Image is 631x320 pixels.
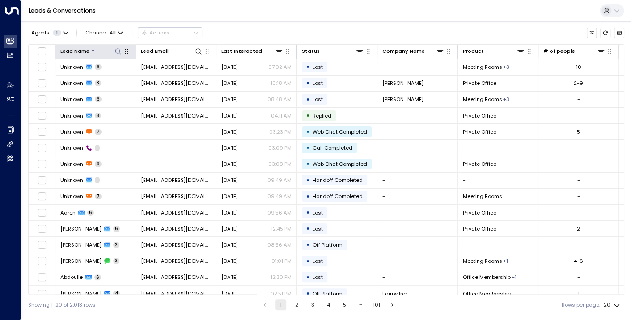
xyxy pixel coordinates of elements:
button: Go to page 5 [339,299,350,310]
span: Handoff Completed [313,193,363,200]
div: Lead Email [141,47,169,55]
span: 9 [95,161,102,167]
span: Jul 10, 2024 [221,112,238,119]
td: - [458,173,538,188]
span: Off Platform [313,241,343,248]
div: Last Interacted [221,47,283,55]
span: Sep 30, 2025 [221,128,238,135]
span: Refresh [600,28,610,38]
span: Abdoulie [60,274,83,281]
td: - [377,173,458,188]
span: Meeting Rooms [463,193,502,200]
span: Meeting Rooms [463,257,502,265]
span: Unknown [60,177,83,184]
span: Private Office [463,209,496,216]
td: - [377,269,458,285]
span: Toggle select row [38,240,47,249]
span: scgallynda@aol.com [141,80,211,87]
div: - [577,193,580,200]
div: Private Office [512,274,517,281]
span: Aug 28, 2025 [221,177,238,184]
div: • [306,174,310,186]
span: Toggle select row [38,273,47,282]
span: Jul 03, 2024 [221,96,238,103]
p: 01:01 PM [271,257,292,265]
div: # of people [543,47,605,55]
td: - [136,156,216,172]
div: • [306,239,310,251]
span: Aaron Estrada [60,257,102,265]
button: Go to page 4 [323,299,334,310]
span: Private Office [463,112,496,119]
div: 5 [577,128,580,135]
span: Toggle select row [38,257,47,265]
span: Jul 29, 2024 [221,63,238,71]
td: - [377,59,458,75]
div: • [306,190,310,202]
span: 6 [95,96,102,102]
span: 6 [113,226,120,232]
span: Off Platform [313,290,343,297]
span: abdkhan2897@gmail.com [141,290,211,297]
span: Sep 15, 2024 [221,80,238,87]
label: Rows per page: [562,301,600,309]
a: Leads & Conversations [29,7,96,14]
span: Web Chat Completed [313,128,367,135]
span: Meeting Rooms [463,63,502,71]
span: Unknown [60,193,83,200]
span: Unknown [60,63,83,71]
span: Unknown [60,96,83,103]
span: aarenashley8@icloud.com [141,209,211,216]
button: Customize [587,28,597,38]
div: - [577,144,580,152]
td: - [377,140,458,156]
span: Toggle select row [38,111,47,120]
span: 1 [53,30,61,36]
td: - [377,124,458,139]
span: 6 [87,210,94,216]
span: 7 [95,194,102,200]
td: - [377,108,458,123]
p: 12:45 PM [271,225,292,232]
div: 4-6 [574,257,583,265]
span: Private Office [463,160,496,168]
span: Lost [313,80,323,87]
div: Button group with a nested menu [138,27,202,38]
span: Agents [31,30,50,35]
button: Go to next page [387,299,398,310]
span: aaronestrada@verizon.net [141,257,211,265]
button: Go to page 3 [307,299,318,310]
div: # of people [543,47,575,55]
p: 03:09 PM [268,144,292,152]
span: 3 [95,80,101,86]
span: May 27, 2025 [221,257,238,265]
td: - [458,140,538,156]
span: Aug 28, 2025 [221,193,238,200]
div: Company Name [382,47,425,55]
div: 20 [604,299,622,311]
div: • [306,271,310,283]
span: Aug 29, 2025 [221,144,238,152]
div: - [577,177,580,184]
span: Nov 27, 2024 [221,209,238,216]
div: • [306,93,310,105]
span: sumitrana9708244@gmail.com [141,96,211,103]
span: Aaron [60,225,102,232]
div: Lead Name [60,47,122,55]
span: Lost [313,257,323,265]
span: Unknown [60,128,83,135]
span: 2 [113,242,119,248]
span: Jun 04, 2025 [221,241,238,248]
span: Toggle select row [38,79,47,88]
span: Lost [313,225,323,232]
td: - [377,253,458,269]
p: 02:51 PM [271,290,292,297]
div: - [577,241,580,248]
p: 12:30 PM [271,274,292,281]
span: Aaren [60,209,76,216]
span: Sumit rana [382,96,423,103]
div: - [577,274,580,281]
span: Feb 10, 2025 [221,290,238,297]
span: Lost [313,274,323,281]
div: • [306,223,310,235]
